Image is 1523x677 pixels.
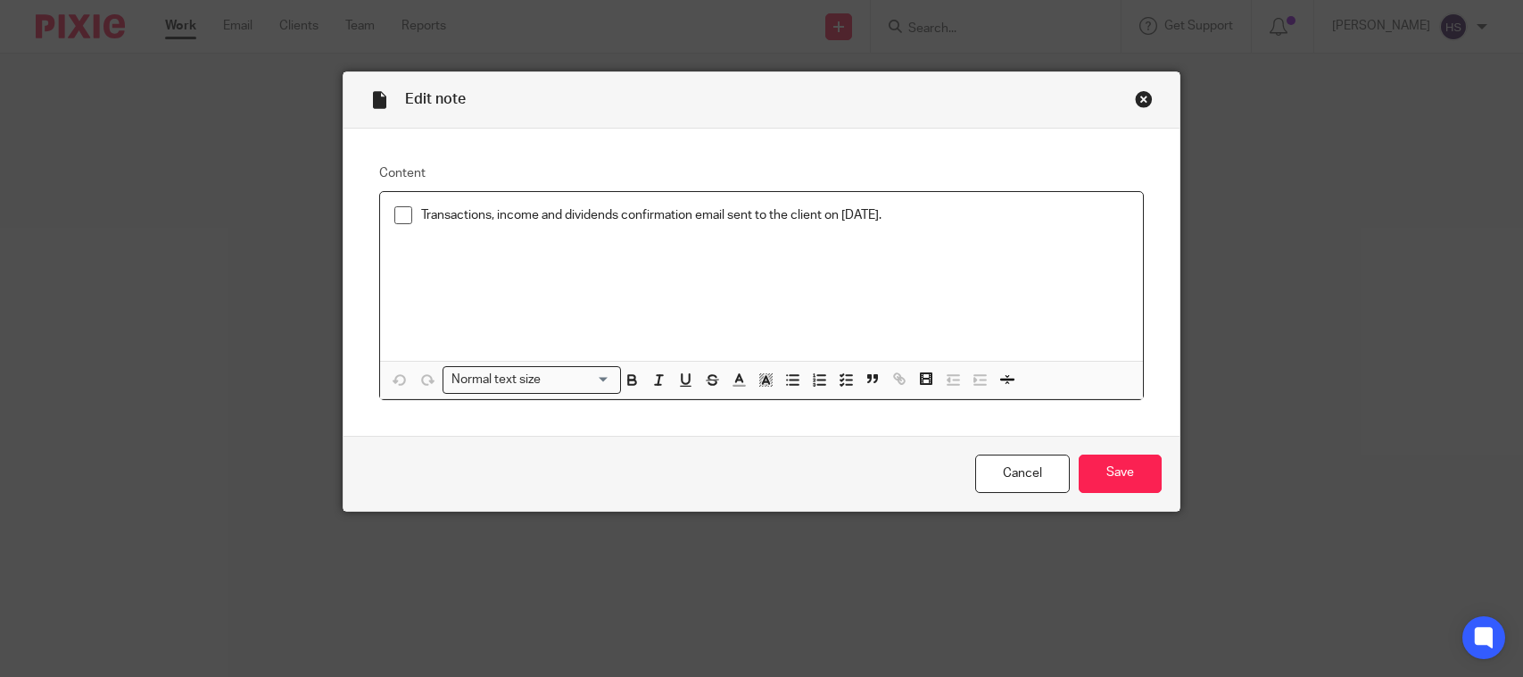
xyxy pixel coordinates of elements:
a: Cancel [975,455,1070,493]
input: Search for option [546,371,610,389]
p: Transactions, income and dividends confirmation email sent to the client on [DATE]. [421,206,1129,224]
span: Edit note [405,92,466,106]
span: Normal text size [447,371,544,389]
input: Save [1079,455,1162,493]
div: Close this dialog window [1135,90,1153,108]
label: Content [379,164,1144,182]
div: Search for option [443,366,621,394]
